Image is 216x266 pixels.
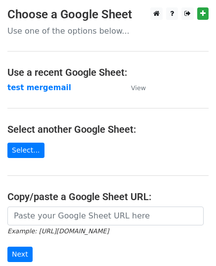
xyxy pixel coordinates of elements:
[7,123,209,135] h4: Select another Google Sheet:
[7,191,209,203] h4: Copy/paste a Google Sheet URL:
[7,227,109,235] small: Example: [URL][DOMAIN_NAME]
[7,66,209,78] h4: Use a recent Google Sheet:
[7,207,204,225] input: Paste your Google Sheet URL here
[7,83,71,92] a: test mergemail
[121,83,146,92] a: View
[7,26,209,36] p: Use one of the options below...
[7,143,44,158] a: Select...
[7,7,209,22] h3: Choose a Google Sheet
[131,84,146,92] small: View
[7,247,33,262] input: Next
